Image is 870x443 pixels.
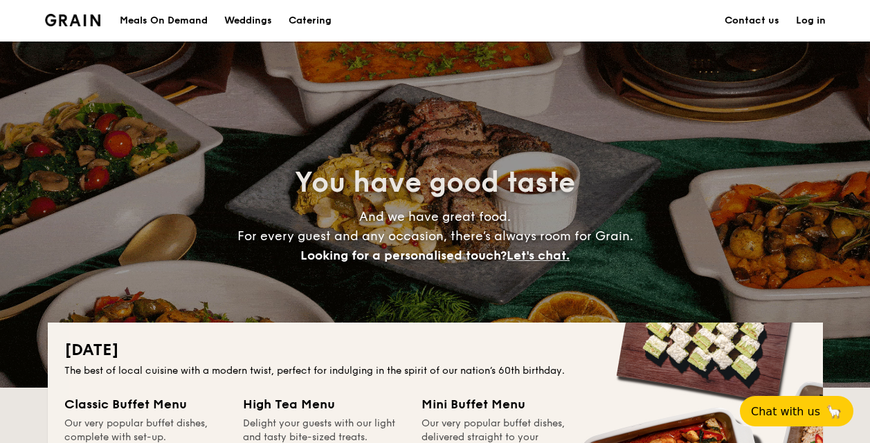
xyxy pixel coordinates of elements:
[64,364,806,378] div: The best of local cuisine with a modern twist, perfect for indulging in the spirit of our nation’...
[243,395,405,414] div: High Tea Menu
[237,209,633,263] span: And we have great food. For every guest and any occasion, there’s always room for Grain.
[64,395,226,414] div: Classic Buffet Menu
[295,166,575,199] span: You have good taste
[300,248,507,263] span: Looking for a personalised touch?
[64,339,806,361] h2: [DATE]
[751,405,820,418] span: Chat with us
[507,248,570,263] span: Let's chat.
[740,396,853,426] button: Chat with us🦙
[45,14,101,26] a: Logotype
[826,404,842,419] span: 🦙
[422,395,583,414] div: Mini Buffet Menu
[45,14,101,26] img: Grain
